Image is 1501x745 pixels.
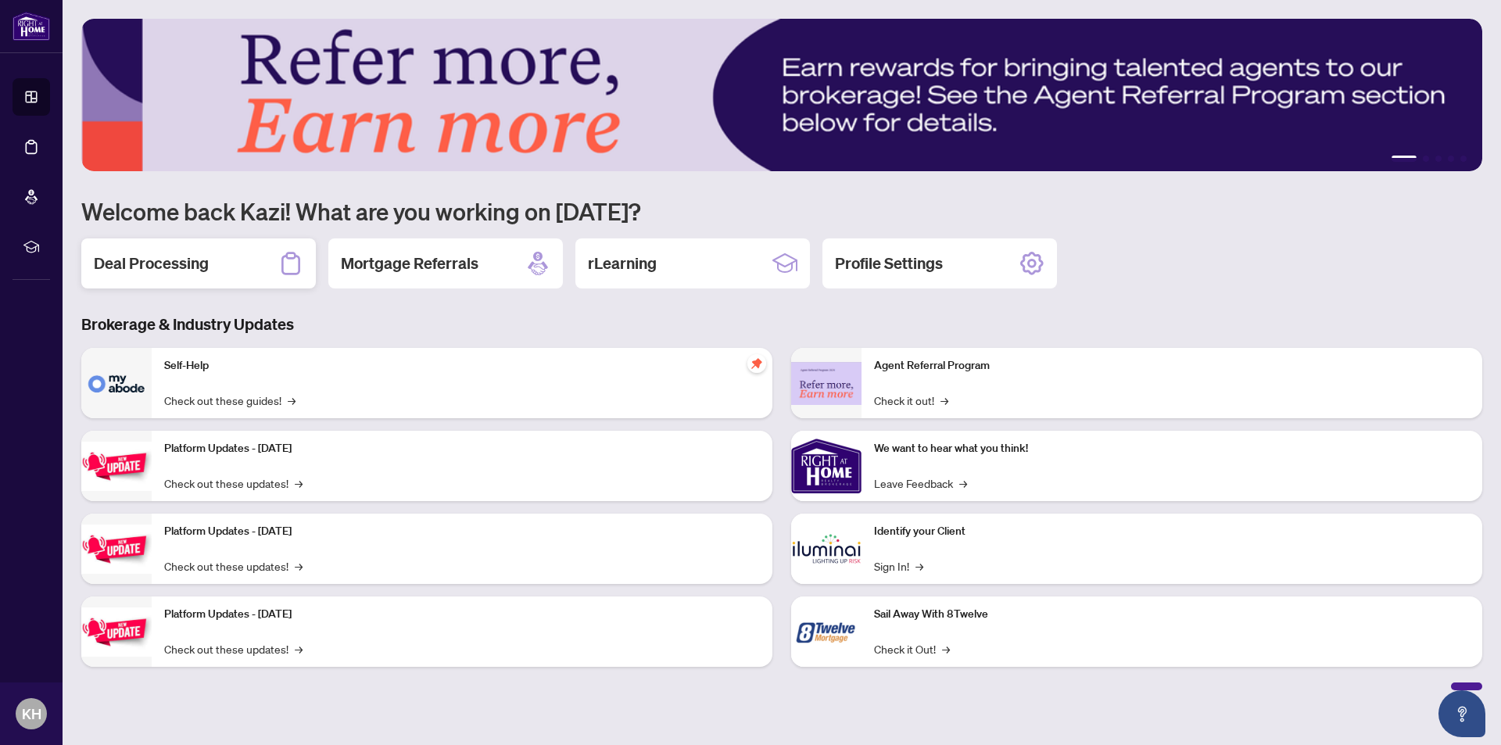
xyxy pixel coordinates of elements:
[295,475,303,492] span: →
[81,525,152,574] img: Platform Updates - July 8, 2025
[164,640,303,657] a: Check out these updates!→
[164,392,296,409] a: Check out these guides!→
[1435,156,1442,162] button: 3
[959,475,967,492] span: →
[13,12,50,41] img: logo
[1448,156,1454,162] button: 4
[1460,156,1467,162] button: 5
[341,253,478,274] h2: Mortgage Referrals
[874,557,923,575] a: Sign In!→
[295,557,303,575] span: →
[874,475,967,492] a: Leave Feedback→
[791,431,862,501] img: We want to hear what you think!
[791,596,862,667] img: Sail Away With 8Twelve
[81,607,152,657] img: Platform Updates - June 23, 2025
[1423,156,1429,162] button: 2
[164,475,303,492] a: Check out these updates!→
[288,392,296,409] span: →
[588,253,657,274] h2: rLearning
[164,440,760,457] p: Platform Updates - [DATE]
[942,640,950,657] span: →
[81,313,1482,335] h3: Brokerage & Industry Updates
[791,514,862,584] img: Identify your Client
[874,392,948,409] a: Check it out!→
[164,557,303,575] a: Check out these updates!→
[94,253,209,274] h2: Deal Processing
[874,606,1470,623] p: Sail Away With 8Twelve
[874,440,1470,457] p: We want to hear what you think!
[22,703,41,725] span: KH
[940,392,948,409] span: →
[1438,690,1485,737] button: Open asap
[835,253,943,274] h2: Profile Settings
[81,19,1482,171] img: Slide 0
[164,523,760,540] p: Platform Updates - [DATE]
[791,362,862,405] img: Agent Referral Program
[81,442,152,491] img: Platform Updates - July 21, 2025
[81,348,152,418] img: Self-Help
[295,640,303,657] span: →
[915,557,923,575] span: →
[164,357,760,374] p: Self-Help
[1392,156,1417,162] button: 1
[747,354,766,373] span: pushpin
[874,523,1470,540] p: Identify your Client
[874,640,950,657] a: Check it Out!→
[874,357,1470,374] p: Agent Referral Program
[164,606,760,623] p: Platform Updates - [DATE]
[81,196,1482,226] h1: Welcome back Kazi! What are you working on [DATE]?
